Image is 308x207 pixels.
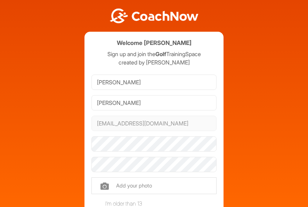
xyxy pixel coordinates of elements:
[155,51,166,58] strong: Golf
[91,58,217,67] p: created by [PERSON_NAME]
[91,75,217,90] input: First Name
[91,116,217,131] input: Email
[91,95,217,110] input: Last Name
[117,39,192,47] h4: Welcome [PERSON_NAME]
[109,8,199,23] img: BwLJSsUCoWCh5upNqxVrqldRgqLPVwmV24tXu5FoVAoFEpwwqQ3VIfuoInZCoVCoTD4vwADAC3ZFMkVEQFDAAAAAElFTkSuQmCC
[91,50,217,58] p: Sign up and join the TrainingSpace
